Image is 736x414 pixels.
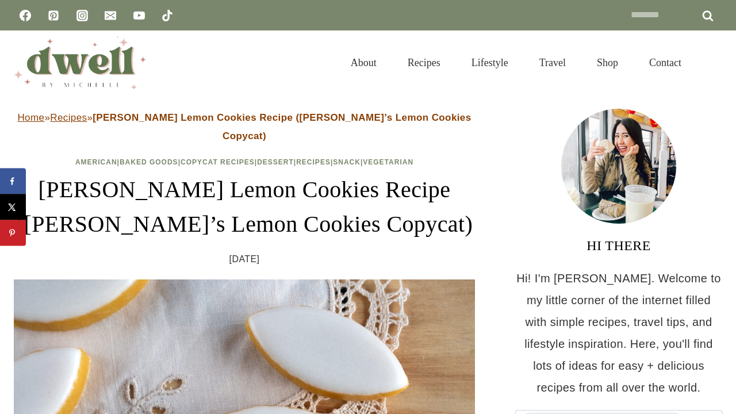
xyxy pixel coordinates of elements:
[456,43,524,83] a: Lifestyle
[50,112,87,123] a: Recipes
[229,251,260,268] time: [DATE]
[335,43,697,83] nav: Primary Navigation
[99,4,122,27] a: Email
[515,235,722,256] h3: HI THERE
[75,158,413,166] span: | | | | | |
[703,53,722,72] button: View Search Form
[181,158,255,166] a: Copycat Recipes
[14,4,37,27] a: Facebook
[128,4,151,27] a: YouTube
[93,112,471,141] strong: [PERSON_NAME] Lemon Cookies Recipe ([PERSON_NAME]’s Lemon Cookies Copycat)
[296,158,331,166] a: Recipes
[515,267,722,398] p: Hi! I'm [PERSON_NAME]. Welcome to my little corner of the internet filled with simple recipes, tr...
[71,4,94,27] a: Instagram
[335,43,392,83] a: About
[363,158,413,166] a: Vegetarian
[156,4,179,27] a: TikTok
[634,43,697,83] a: Contact
[120,158,178,166] a: Baked Goods
[17,112,471,141] span: » »
[257,158,294,166] a: Dessert
[14,36,146,89] img: DWELL by michelle
[42,4,65,27] a: Pinterest
[75,158,117,166] a: American
[14,172,475,241] h1: [PERSON_NAME] Lemon Cookies Recipe ([PERSON_NAME]’s Lemon Cookies Copycat)
[17,112,44,123] a: Home
[581,43,634,83] a: Shop
[524,43,581,83] a: Travel
[392,43,456,83] a: Recipes
[333,158,361,166] a: Snack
